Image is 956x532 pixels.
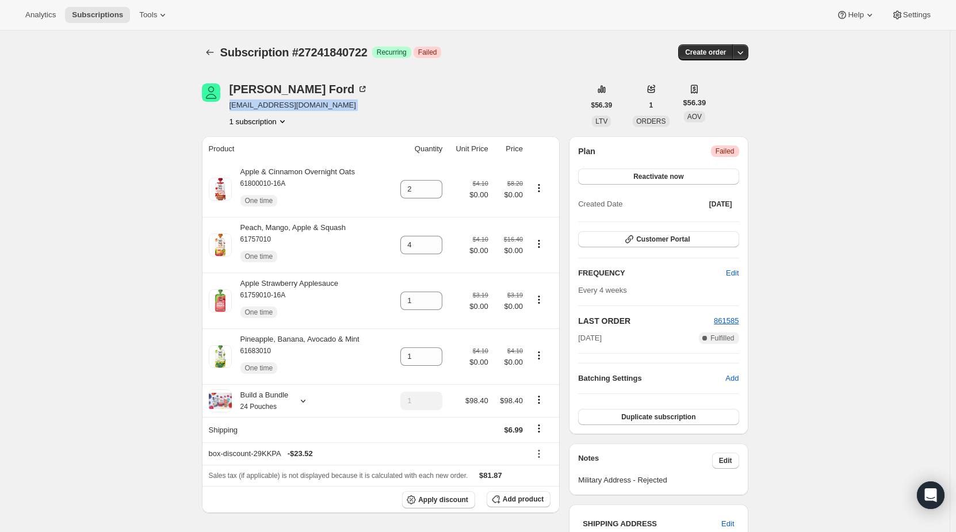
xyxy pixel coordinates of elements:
[714,315,739,327] button: 861585
[245,363,273,373] span: One time
[578,453,712,469] h3: Notes
[530,238,548,250] button: Product actions
[636,235,690,244] span: Customer Portal
[530,422,548,435] button: Shipping actions
[389,136,446,162] th: Quantity
[402,491,475,508] button: Apply discount
[636,117,666,125] span: ORDERS
[578,146,595,157] h2: Plan
[469,301,488,312] span: $0.00
[232,334,360,380] div: Pineapple, Banana, Avocado & Mint
[446,136,492,162] th: Unit Price
[139,10,157,20] span: Tools
[719,456,732,465] span: Edit
[712,453,739,469] button: Edit
[245,196,273,205] span: One time
[578,409,739,425] button: Duplicate subscription
[495,357,523,368] span: $0.00
[719,264,745,282] button: Edit
[649,101,653,110] span: 1
[479,471,502,480] span: $81.87
[240,235,271,243] small: 61757010
[288,448,313,460] span: - $23.52
[230,99,369,111] span: [EMAIL_ADDRESS][DOMAIN_NAME]
[495,189,523,201] span: $0.00
[245,252,273,261] span: One time
[885,7,938,23] button: Settings
[578,315,714,327] h2: LAST ORDER
[504,426,523,434] span: $6.99
[492,136,526,162] th: Price
[245,308,273,317] span: One time
[209,472,468,480] span: Sales tax (if applicable) is not displayed because it is calculated with each new order.
[473,236,488,243] small: $4.10
[495,301,523,312] span: $0.00
[240,179,286,187] small: 61800010-16A
[232,389,289,412] div: Build a Bundle
[487,491,550,507] button: Add product
[633,172,683,181] span: Reactivate now
[473,180,488,187] small: $4.10
[621,412,695,422] span: Duplicate subscription
[230,83,369,95] div: [PERSON_NAME] Ford
[709,200,732,209] span: [DATE]
[702,196,739,212] button: [DATE]
[240,291,286,299] small: 61759010-16A
[202,417,389,442] th: Shipping
[495,245,523,257] span: $0.00
[202,83,220,102] span: Brett Ford
[418,495,468,504] span: Apply discount
[591,101,613,110] span: $56.39
[202,44,218,60] button: Subscriptions
[903,10,931,20] span: Settings
[240,347,271,355] small: 61683010
[500,396,523,405] span: $98.40
[530,293,548,306] button: Product actions
[209,178,232,201] img: product img
[507,180,523,187] small: $8.20
[584,97,620,113] button: $56.39
[710,334,734,343] span: Fulfilled
[25,10,56,20] span: Analytics
[65,7,130,23] button: Subscriptions
[578,267,726,279] h2: FREQUENCY
[578,198,622,210] span: Created Date
[507,292,523,298] small: $3.19
[465,396,488,405] span: $98.40
[685,48,726,57] span: Create order
[418,48,437,57] span: Failed
[232,222,346,268] div: Peach, Mango, Apple & Squash
[209,448,523,460] div: box-discount-29KKPA
[202,136,389,162] th: Product
[530,349,548,362] button: Product actions
[18,7,63,23] button: Analytics
[714,316,739,325] a: 861585
[726,267,739,279] span: Edit
[209,345,232,368] img: product img
[469,189,488,201] span: $0.00
[72,10,123,20] span: Subscriptions
[683,97,706,109] span: $56.39
[232,166,355,212] div: Apple & Cinnamon Overnight Oats
[209,234,232,257] img: product img
[578,169,739,185] button: Reactivate now
[829,7,882,23] button: Help
[583,518,721,530] h3: SHIPPING ADDRESS
[473,347,488,354] small: $4.10
[687,113,702,121] span: AOV
[578,231,739,247] button: Customer Portal
[230,116,288,127] button: Product actions
[469,357,488,368] span: $0.00
[678,44,733,60] button: Create order
[716,147,735,156] span: Failed
[848,10,863,20] span: Help
[530,393,548,406] button: Product actions
[209,289,232,312] img: product img
[725,373,739,384] span: Add
[595,117,607,125] span: LTV
[530,182,548,194] button: Product actions
[718,369,745,388] button: Add
[240,403,277,411] small: 24 Pouches
[232,278,339,324] div: Apple Strawberry Applesauce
